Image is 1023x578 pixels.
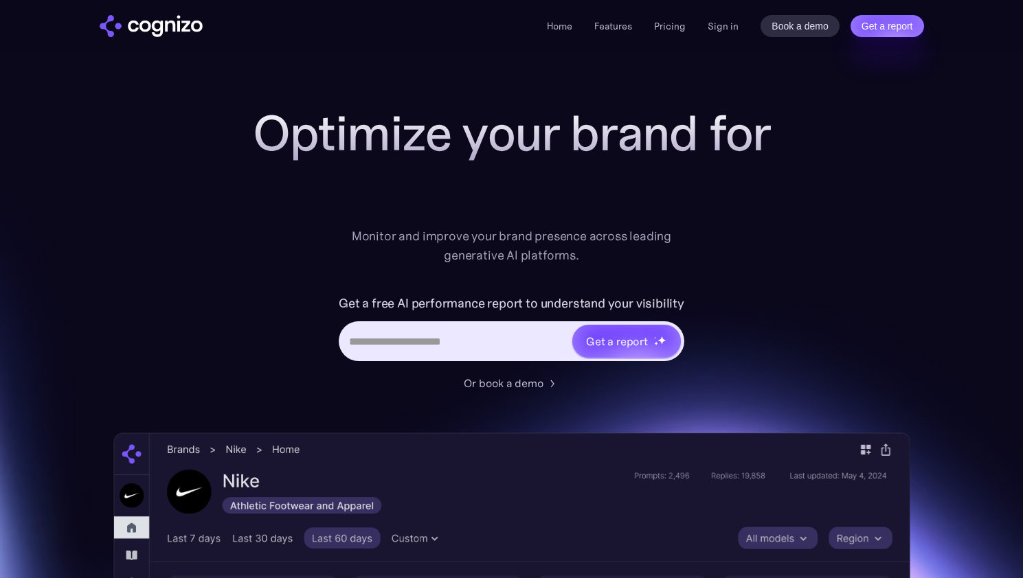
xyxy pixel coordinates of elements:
img: star [654,336,656,338]
label: Get a free AI performance report to understand your visibility [339,292,684,314]
a: Or book a demo [464,375,560,391]
img: cognizo logo [100,15,203,37]
a: Features [594,20,632,32]
a: Get a report [851,15,924,37]
a: Get a reportstarstarstar [571,323,682,359]
a: Book a demo [761,15,840,37]
div: Get a report [586,333,648,349]
img: star [654,341,659,346]
h1: Optimize your brand for [237,106,787,161]
a: Sign in [708,18,739,34]
img: star [657,336,666,345]
a: home [100,15,203,37]
div: Monitor and improve your brand presence across leading generative AI platforms. [343,227,681,265]
form: Hero URL Input Form [339,292,684,368]
div: Or book a demo [464,375,543,391]
a: Home [547,20,572,32]
a: Pricing [654,20,686,32]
